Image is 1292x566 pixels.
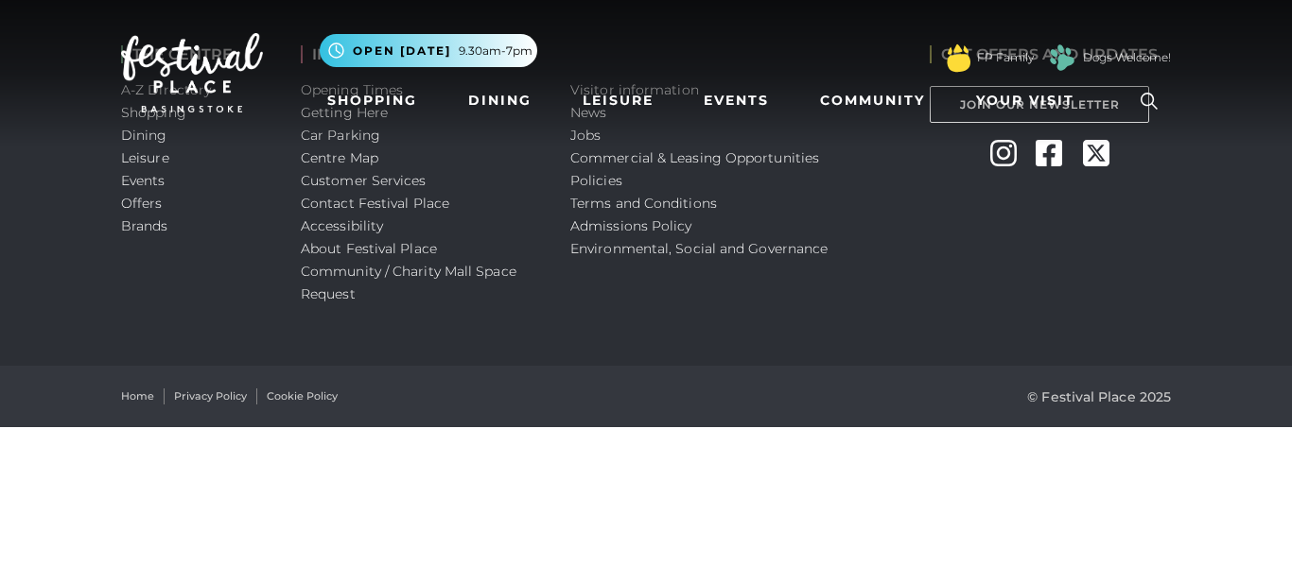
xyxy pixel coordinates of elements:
[320,83,425,118] a: Shopping
[301,172,427,189] a: Customer Services
[459,43,533,60] span: 9.30am-7pm
[121,195,163,212] a: Offers
[121,33,263,112] img: Festival Place Logo
[696,83,777,118] a: Events
[301,240,437,257] a: About Festival Place
[812,83,933,118] a: Community
[570,240,828,257] a: Environmental, Social and Governance
[301,149,378,166] a: Centre Map
[575,83,661,118] a: Leisure
[461,83,539,118] a: Dining
[969,83,1091,118] a: Your Visit
[301,195,449,212] a: Contact Festival Place
[121,388,154,404] a: Home
[267,388,338,404] a: Cookie Policy
[320,34,537,67] button: Open [DATE] 9.30am-7pm
[353,43,451,60] span: Open [DATE]
[570,149,819,166] a: Commercial & Leasing Opportunities
[1083,49,1171,66] a: Dogs Welcome!
[570,195,717,212] a: Terms and Conditions
[1027,386,1171,408] p: © Festival Place 2025
[121,149,169,166] a: Leisure
[570,172,622,189] a: Policies
[121,217,168,234] a: Brands
[301,263,516,302] a: Community / Charity Mall Space Request
[570,217,692,234] a: Admissions Policy
[174,388,247,404] a: Privacy Policy
[977,49,1034,66] a: FP Family
[301,217,383,234] a: Accessibility
[976,91,1074,111] span: Your Visit
[121,172,166,189] a: Events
